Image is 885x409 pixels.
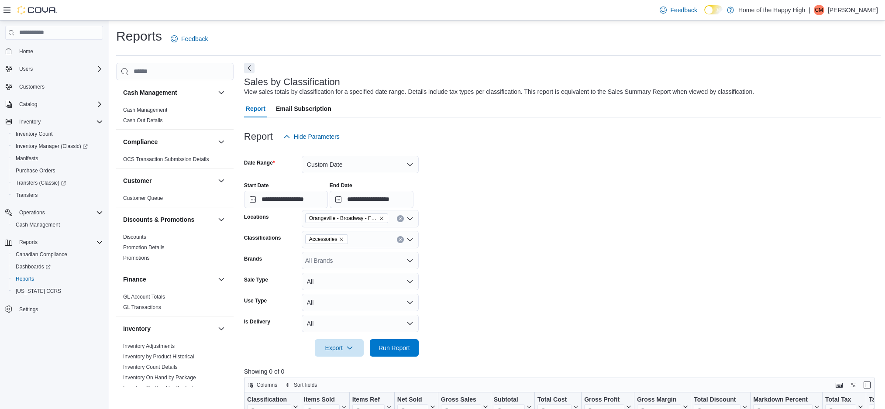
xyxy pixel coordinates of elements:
[397,395,428,404] div: Net Sold
[12,153,103,164] span: Manifests
[9,285,107,297] button: [US_STATE] CCRS
[244,297,267,304] label: Use Type
[16,251,67,258] span: Canadian Compliance
[9,128,107,140] button: Inventory Count
[862,380,872,390] button: Enter fullscreen
[244,77,340,87] h3: Sales by Classification
[637,395,681,404] div: Gross Margin
[670,6,697,14] span: Feedback
[257,382,277,388] span: Columns
[2,236,107,248] button: Reports
[123,244,165,251] span: Promotion Details
[828,5,878,15] p: [PERSON_NAME]
[16,81,103,92] span: Customers
[19,101,37,108] span: Catalog
[123,254,150,261] span: Promotions
[12,286,65,296] a: [US_STATE] CCRS
[123,176,214,185] button: Customer
[123,88,214,97] button: Cash Management
[19,48,33,55] span: Home
[216,214,227,225] button: Discounts & Promotions
[302,273,419,290] button: All
[320,339,358,357] span: Export
[12,153,41,164] a: Manifests
[123,275,146,284] h3: Finance
[12,261,54,272] a: Dashboards
[16,303,103,314] span: Settings
[19,209,45,216] span: Operations
[123,275,214,284] button: Finance
[12,178,69,188] a: Transfers (Classic)
[16,46,37,57] a: Home
[12,129,56,139] a: Inventory Count
[809,5,810,15] p: |
[5,41,103,338] nav: Complex example
[2,63,107,75] button: Users
[123,343,175,349] a: Inventory Adjustments
[16,143,88,150] span: Inventory Manager (Classic)
[304,395,340,404] div: Items Sold
[16,46,103,57] span: Home
[19,306,38,313] span: Settings
[16,117,103,127] span: Inventory
[167,30,211,48] a: Feedback
[244,380,281,390] button: Columns
[2,80,107,93] button: Customers
[244,213,269,220] label: Locations
[406,215,413,222] button: Open list of options
[216,175,227,186] button: Customer
[116,292,234,316] div: Finance
[12,141,91,151] a: Inventory Manager (Classic)
[123,234,146,241] span: Discounts
[244,131,273,142] h3: Report
[9,140,107,152] a: Inventory Manager (Classic)
[302,156,419,173] button: Custom Date
[16,237,103,247] span: Reports
[9,248,107,261] button: Canadian Compliance
[16,99,41,110] button: Catalog
[123,293,165,300] span: GL Account Totals
[584,395,624,404] div: Gross Profit
[16,179,66,186] span: Transfers (Classic)
[19,239,38,246] span: Reports
[12,286,103,296] span: Washington CCRS
[294,382,317,388] span: Sort fields
[815,5,823,15] span: CM
[12,178,103,188] span: Transfers (Classic)
[406,257,413,264] button: Open list of options
[330,182,352,189] label: End Date
[244,255,262,262] label: Brands
[9,152,107,165] button: Manifests
[16,304,41,315] a: Settings
[309,235,337,244] span: Accessories
[9,177,107,189] a: Transfers (Classic)
[116,232,234,267] div: Discounts & Promotions
[123,107,167,113] span: Cash Management
[19,118,41,125] span: Inventory
[123,324,214,333] button: Inventory
[494,395,525,404] div: Subtotal
[302,294,419,311] button: All
[370,339,419,357] button: Run Report
[244,182,269,189] label: Start Date
[9,219,107,231] button: Cash Management
[16,131,53,137] span: Inventory Count
[123,304,161,310] a: GL Transactions
[16,64,36,74] button: Users
[19,83,45,90] span: Customers
[282,380,320,390] button: Sort fields
[9,273,107,285] button: Reports
[9,189,107,201] button: Transfers
[123,354,194,360] a: Inventory by Product Historical
[116,105,234,129] div: Cash Management
[2,98,107,110] button: Catalog
[397,215,404,222] button: Clear input
[12,249,71,260] a: Canadian Compliance
[123,255,150,261] a: Promotions
[294,132,340,141] span: Hide Parameters
[16,221,60,228] span: Cash Management
[330,191,413,208] input: Press the down key to open a popover containing a calendar.
[441,395,481,404] div: Gross Sales
[244,191,328,208] input: Press the down key to open a popover containing a calendar.
[116,154,234,168] div: Compliance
